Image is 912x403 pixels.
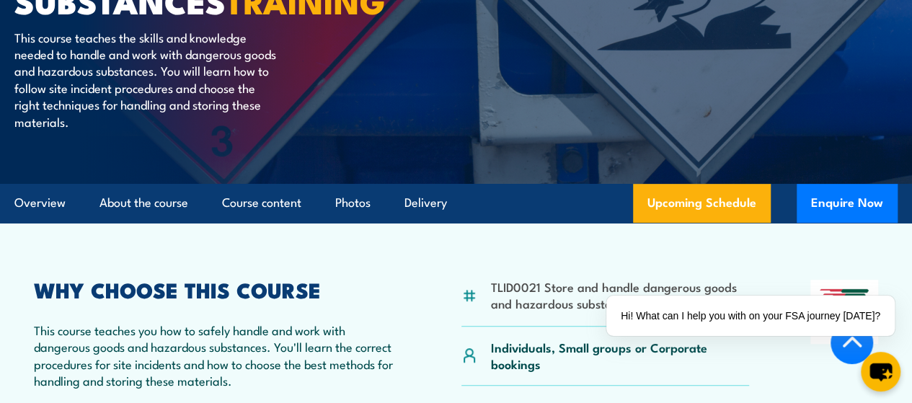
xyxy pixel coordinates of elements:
[404,184,447,222] a: Delivery
[491,278,750,312] li: TLID0021 Store and handle dangerous goods and hazardous substances
[633,184,771,223] a: Upcoming Schedule
[797,184,898,223] button: Enquire Now
[222,184,301,222] a: Course content
[861,352,900,391] button: chat-button
[14,29,278,130] p: This course teaches the skills and knowledge needed to handle and work with dangerous goods and h...
[335,184,371,222] a: Photos
[606,296,895,336] div: Hi! What can I help you with on your FSA journey [DATE]?
[99,184,188,222] a: About the course
[34,280,400,298] h2: WHY CHOOSE THIS COURSE
[810,280,878,344] img: Nationally Recognised Training logo.
[34,322,400,389] p: This course teaches you how to safely handle and work with dangerous goods and hazardous substanc...
[14,184,66,222] a: Overview
[491,339,750,373] p: Individuals, Small groups or Corporate bookings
